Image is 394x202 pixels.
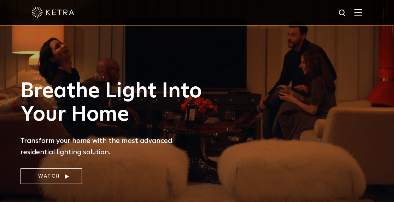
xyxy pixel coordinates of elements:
a: Watch [20,168,82,184]
img: search icon [338,9,347,18]
img: ketra-logo-2019-white [32,7,74,18]
h1: Breathe Light Into Your Home [20,80,208,126]
img: Hamburger%20Nav.svg [354,9,362,16]
p: Transform your home with the most advanced residential lighting solution. [20,135,208,158]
